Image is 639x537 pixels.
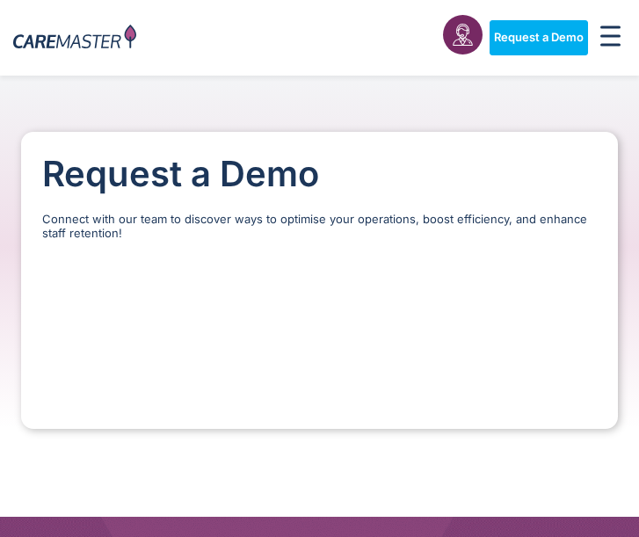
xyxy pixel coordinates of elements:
h1: Request a Demo [42,153,597,195]
p: Connect with our team to discover ways to optimise your operations, boost efficiency, and enhance... [42,213,597,240]
span: Request a Demo [494,31,584,45]
iframe: Form 0 [42,271,597,403]
div: Menu Toggle [595,20,626,55]
img: CareMaster Logo [13,25,136,52]
a: Request a Demo [490,20,588,55]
